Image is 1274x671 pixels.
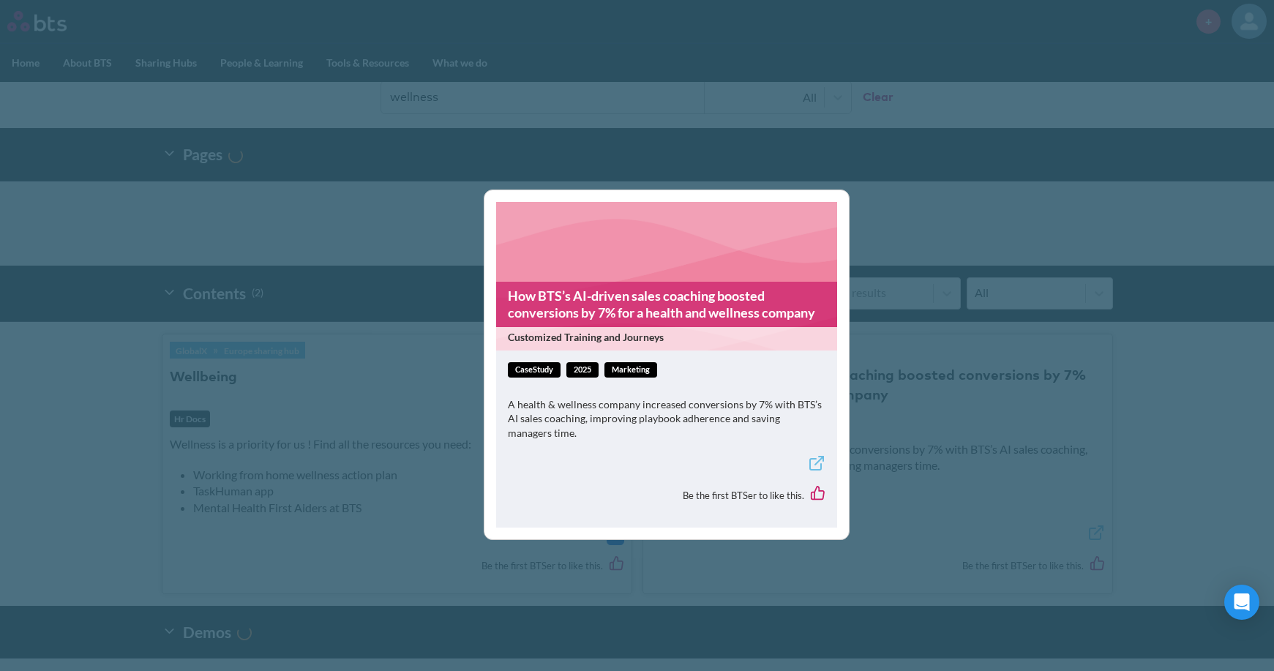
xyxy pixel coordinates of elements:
a: How BTS’s AI-driven sales coaching boosted conversions by 7% for a health and wellness company [496,282,837,328]
span: Customized Training and Journeys [508,330,823,345]
span: Marketing [604,362,657,378]
div: Open Intercom Messenger [1224,585,1259,620]
span: caseStudy [508,362,561,378]
a: External link [808,454,825,476]
div: Be the first BTSer to like this. [508,475,825,516]
span: 2025 [566,362,599,378]
p: A health & wellness company increased conversions by 7% with BTS’s AI sales coaching, improving p... [508,397,825,441]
